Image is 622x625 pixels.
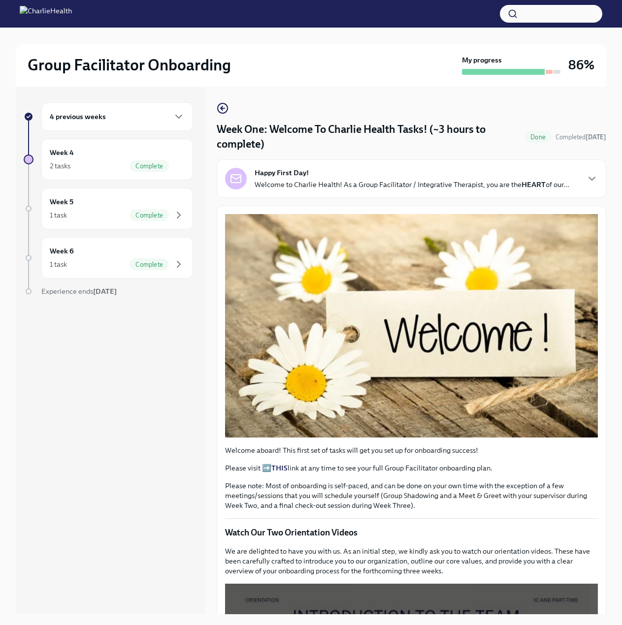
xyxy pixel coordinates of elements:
img: CharlieHealth [20,6,72,22]
strong: HEART [522,180,546,189]
span: September 9th, 2025 15:50 [556,132,606,142]
h3: 86% [568,56,594,74]
span: Done [524,133,552,141]
span: Completed [556,133,606,141]
p: Please note: Most of onboarding is self-paced, and can be done on your own time with the exceptio... [225,481,598,510]
a: Week 51 taskComplete [24,188,193,229]
span: Experience ends [41,287,117,296]
h4: Week One: Welcome To Charlie Health Tasks! (~3 hours to complete) [217,122,521,152]
p: We are delighted to have you with us. As an initial step, we kindly ask you to watch our orientat... [225,546,598,576]
div: 4 previous weeks [41,102,193,131]
strong: Happy First Day! [255,168,309,178]
div: 1 task [50,210,67,220]
strong: [DATE] [93,287,117,296]
a: Week 42 tasksComplete [24,139,193,180]
a: THIS [271,464,288,472]
div: 1 task [50,259,67,269]
div: 2 tasks [50,161,70,171]
p: Please visit ➡️ link at any time to see your full Group Facilitator onboarding plan. [225,463,598,473]
p: Welcome to Charlie Health! As a Group Facilitator / Integrative Therapist, you are the of our... [255,180,569,189]
a: Week 61 taskComplete [24,237,193,279]
h6: Week 6 [50,246,74,256]
button: Zoom image [225,214,598,437]
strong: My progress [462,55,502,65]
span: Complete [130,212,169,219]
p: Welcome aboard! This first set of tasks will get you set up for onboarding success! [225,445,598,455]
span: Complete [130,261,169,268]
h2: Group Facilitator Onboarding [28,55,231,75]
h6: Week 4 [50,147,74,158]
h6: Week 5 [50,196,73,207]
strong: [DATE] [586,133,606,141]
span: Complete [130,162,169,170]
p: Watch Our Two Orientation Videos [225,527,598,538]
h6: 4 previous weeks [50,111,106,122]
